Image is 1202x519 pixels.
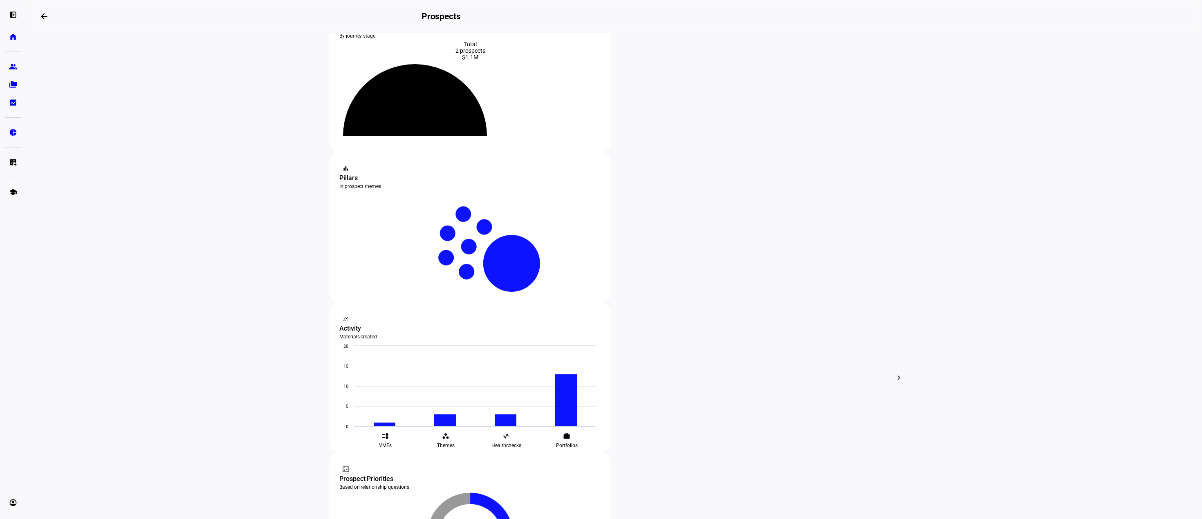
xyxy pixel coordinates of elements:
[9,11,17,19] eth-mat-symbol: left_panel_open
[379,442,392,449] span: VMEs
[9,81,17,89] eth-mat-symbol: folder_copy
[339,484,601,490] div: Based on relationship questions
[502,432,510,440] eth-mat-symbol: vital_signs
[491,442,521,449] span: Healthchecks
[422,11,461,21] h2: Prospects
[5,124,21,141] a: pie_chart
[5,94,21,111] a: bid_landscape
[339,173,601,183] div: Pillars
[556,442,578,449] span: Portfolios
[437,442,455,449] span: Themes
[339,33,601,39] div: By journey stage
[39,11,49,21] mat-icon: arrow_backwards
[9,128,17,136] eth-mat-symbol: pie_chart
[9,63,17,71] eth-mat-symbol: group
[9,158,17,166] eth-mat-symbol: list_alt_add
[343,364,348,369] text: 15
[339,41,601,47] div: Total
[339,47,601,54] div: 2 prospects
[9,188,17,196] eth-mat-symbol: school
[342,315,350,323] mat-icon: monitoring
[339,474,601,484] div: Prospect Priorities
[343,384,348,389] text: 10
[343,344,348,349] text: 20
[339,183,601,190] div: In prospect themes
[346,424,348,430] text: 0
[339,324,601,333] div: Activity
[339,54,601,60] div: $1.1M
[9,499,17,507] eth-mat-symbol: account_circle
[563,432,570,440] eth-mat-symbol: work
[9,33,17,41] eth-mat-symbol: home
[894,373,904,383] mat-icon: chevron_right
[442,432,449,440] eth-mat-symbol: workspaces
[346,404,348,409] text: 5
[9,98,17,107] eth-mat-symbol: bid_landscape
[342,465,350,473] mat-icon: fact_check
[381,432,389,440] eth-mat-symbol: event_list
[5,76,21,93] a: folder_copy
[339,333,601,340] div: Materials created
[5,58,21,75] a: group
[342,164,350,172] mat-icon: bar_chart
[5,29,21,45] a: home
